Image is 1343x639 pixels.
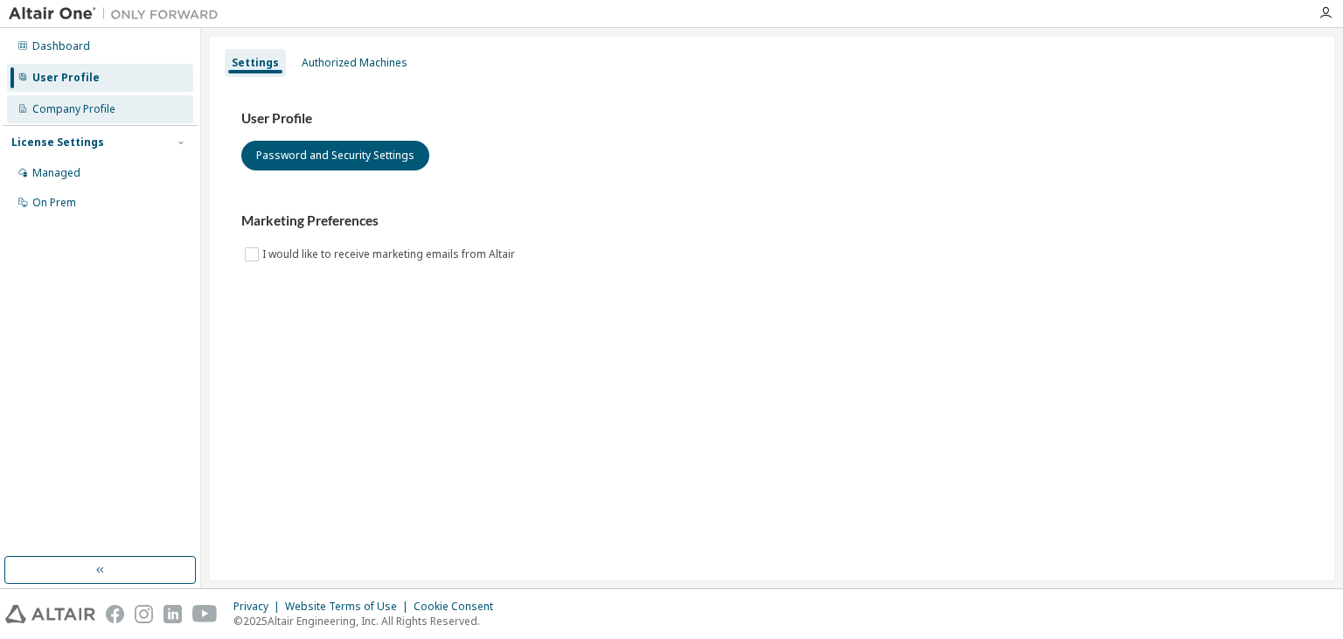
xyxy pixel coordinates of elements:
[11,135,104,149] div: License Settings
[414,600,504,614] div: Cookie Consent
[5,605,95,623] img: altair_logo.svg
[9,5,227,23] img: Altair One
[241,141,429,170] button: Password and Security Settings
[106,605,124,623] img: facebook.svg
[262,244,518,265] label: I would like to receive marketing emails from Altair
[164,605,182,623] img: linkedin.svg
[32,196,76,210] div: On Prem
[232,56,279,70] div: Settings
[241,110,1303,128] h3: User Profile
[192,605,218,623] img: youtube.svg
[32,71,100,85] div: User Profile
[285,600,414,614] div: Website Terms of Use
[135,605,153,623] img: instagram.svg
[233,600,285,614] div: Privacy
[32,166,80,180] div: Managed
[241,212,1303,230] h3: Marketing Preferences
[32,39,90,53] div: Dashboard
[302,56,407,70] div: Authorized Machines
[32,102,115,116] div: Company Profile
[233,614,504,629] p: © 2025 Altair Engineering, Inc. All Rights Reserved.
